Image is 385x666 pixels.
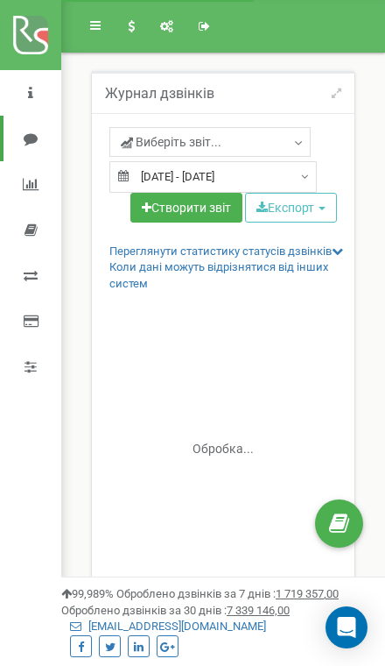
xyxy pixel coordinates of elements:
[116,587,339,600] span: Оброблено дзвінків за 7 днів :
[61,604,290,617] span: Оброблено дзвінків за 30 днів :
[121,133,221,151] span: Виберіть звіт...
[13,16,48,54] img: ringostat logo
[109,244,343,258] a: Переглянути статистику статусів дзвінків
[325,606,367,648] div: Open Intercom Messenger
[105,86,214,102] h5: Журнал дзвінків
[70,620,266,633] a: [EMAIL_ADDRESS][DOMAIN_NAME]
[130,193,242,223] a: Створити звіт
[61,587,114,600] span: 99,989%
[276,587,339,600] u: 1 719 357,00
[245,193,337,223] button: Експорт
[227,604,290,617] u: 7 339 146,00
[109,127,311,157] a: Виберіть звіт...
[109,259,332,292] a: Коли дані можуть відрізнятися вiд інших систем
